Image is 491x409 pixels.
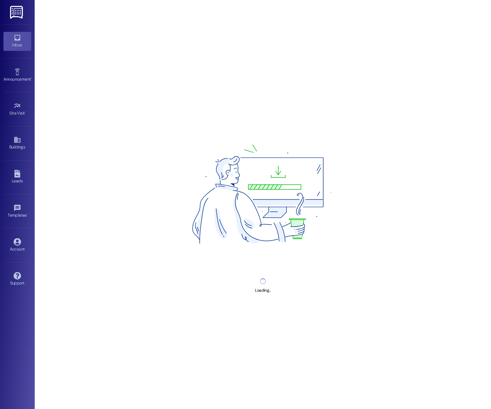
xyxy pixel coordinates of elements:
a: Inbox [3,32,31,51]
a: Support [3,270,31,289]
a: Templates • [3,202,31,221]
img: ResiDesk Logo [10,6,24,19]
a: Account [3,236,31,255]
a: Leads [3,168,31,187]
a: Buildings [3,134,31,153]
span: • [31,76,32,81]
div: Loading... [255,287,270,294]
span: • [25,110,26,115]
span: • [27,212,28,217]
a: Site Visit • [3,100,31,119]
